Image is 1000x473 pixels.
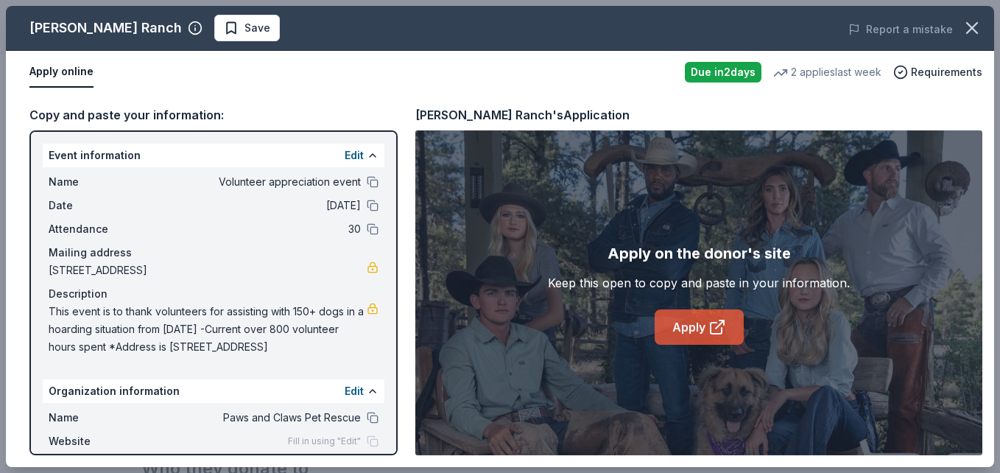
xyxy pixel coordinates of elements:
[773,63,881,81] div: 2 applies last week
[608,242,791,265] div: Apply on the donor's site
[49,303,367,356] span: This event is to thank volunteers for assisting with 150+ dogs in a hoarding situation from [DATE...
[345,147,364,164] button: Edit
[147,173,361,191] span: Volunteer appreciation event
[848,21,953,38] button: Report a mistake
[49,197,147,214] span: Date
[685,62,761,83] div: Due in 2 days
[893,63,982,81] button: Requirements
[147,220,361,238] span: 30
[49,285,378,303] div: Description
[214,15,280,41] button: Save
[244,19,270,37] span: Save
[29,16,182,40] div: [PERSON_NAME] Ranch
[147,409,361,427] span: Paws and Claws Pet Rescue
[49,220,147,238] span: Attendance
[911,63,982,81] span: Requirements
[29,105,398,125] div: Copy and paste your information:
[548,274,850,292] div: Keep this open to copy and paste in your information.
[49,432,147,450] span: Website
[49,409,147,427] span: Name
[655,309,744,345] a: Apply
[345,382,364,400] button: Edit
[49,262,367,279] span: [STREET_ADDRESS]
[43,144,384,167] div: Event information
[49,244,378,262] div: Mailing address
[415,105,630,125] div: [PERSON_NAME] Ranch's Application
[29,57,94,88] button: Apply online
[49,173,147,191] span: Name
[43,379,384,403] div: Organization information
[147,197,361,214] span: [DATE]
[288,435,361,447] span: Fill in using "Edit"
